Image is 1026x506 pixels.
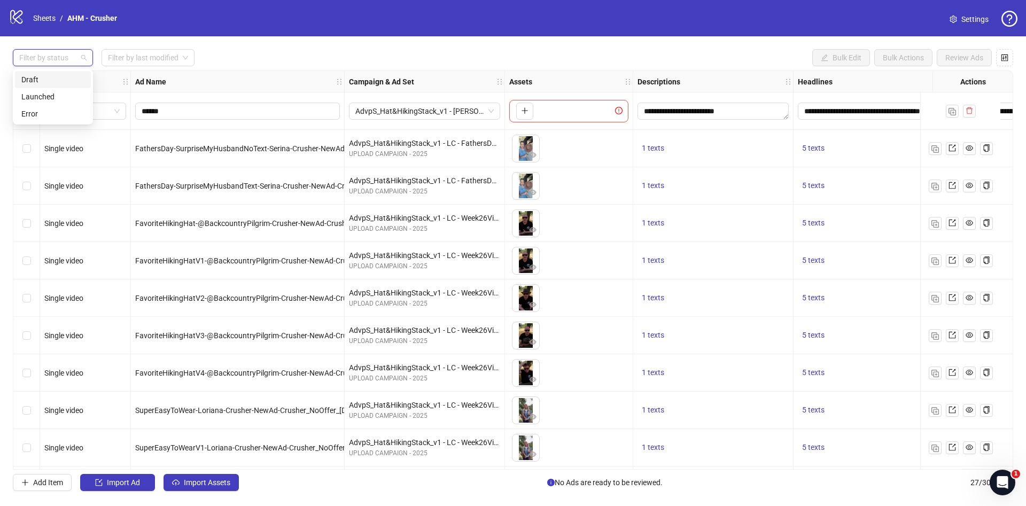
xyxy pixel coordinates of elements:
[349,212,500,224] div: AdvpS_Hat&HikingStack_v1 - LC - Week26Videos-6.24
[983,144,990,152] span: copy
[996,49,1013,66] button: Configure table settings
[135,256,603,265] span: FavoriteHikingHatV1-@BackcountryPilgrim-Crusher-NewAd-Crusher_NoOffer_[DATE] - VIDEO_9x16_Multi -...
[949,256,956,264] span: export
[812,49,870,66] button: Bulk Edit
[798,76,833,88] strong: Headlines
[135,182,614,190] span: FathersDay-SurpriseMyHusbandText-Serina-Crusher-NewAd-Crusher_NoOffer_[DATE] - VIDEO_9x16_Multi -...
[638,254,669,267] button: 1 texts
[512,285,539,312] img: Asset 1
[521,107,528,114] span: plus
[931,145,939,153] img: Duplicate
[802,443,825,451] span: 5 texts
[798,142,829,155] button: 5 texts
[13,317,40,354] div: Select row 7
[509,76,532,88] strong: Assets
[929,142,942,155] button: Duplicate
[529,263,537,271] span: eye
[798,404,829,417] button: 5 texts
[13,354,40,392] div: Select row 8
[642,219,664,227] span: 1 texts
[349,399,500,411] div: AdvpS_Hat&HikingStack_v1 - LC - Week26Videos-6.24
[929,254,942,267] button: Duplicate
[615,107,626,114] span: exclamation-circle
[526,373,539,386] button: Preview
[33,478,63,487] span: Add Item
[642,331,664,339] span: 1 texts
[941,11,997,28] a: Settings
[529,189,537,196] span: eye
[931,295,939,302] img: Duplicate
[983,219,990,227] span: copy
[638,217,669,230] button: 1 texts
[13,167,40,205] div: Select row 3
[798,217,829,230] button: 5 texts
[135,369,603,377] span: FavoriteHikingHatV4-@BackcountryPilgrim-Crusher-NewAd-Crusher_NoOffer_[DATE] - VIDEO_9x16_Multi -...
[512,434,539,461] img: Asset 1
[164,474,239,491] button: Import Assets
[949,369,956,376] span: export
[642,181,664,190] span: 1 texts
[129,78,137,85] span: holder
[638,441,669,454] button: 1 texts
[349,448,500,458] div: UPLOAD CAMPAIGN - 2025
[172,479,180,486] span: cloud-upload
[802,368,825,377] span: 5 texts
[65,12,119,24] a: AHM - Crusher
[516,103,533,120] button: Add
[512,173,539,199] img: Asset 1
[44,443,83,452] span: Single video
[966,144,973,152] span: eye
[349,373,500,384] div: UPLOAD CAMPAIGN - 2025
[529,338,537,346] span: eye
[349,186,500,197] div: UPLOAD CAMPAIGN - 2025
[931,445,939,452] img: Duplicate
[966,406,973,414] span: eye
[642,144,664,152] span: 1 texts
[983,331,990,339] span: copy
[792,78,799,85] span: holder
[349,411,500,421] div: UPLOAD CAMPAIGN - 2025
[632,78,639,85] span: holder
[529,301,537,308] span: eye
[21,108,84,120] div: Error
[1001,11,1017,27] span: question-circle
[336,78,343,85] span: holder
[13,279,40,317] div: Select row 6
[13,429,40,466] div: Select row 10
[44,219,83,228] span: Single video
[961,13,989,25] span: Settings
[13,205,40,242] div: Select row 4
[798,103,949,120] div: Edit values
[44,144,83,153] span: Single video
[31,12,58,24] a: Sheets
[966,331,973,339] span: eye
[642,368,664,377] span: 1 texts
[526,224,539,237] button: Preview
[529,226,537,233] span: eye
[949,219,956,227] span: export
[929,217,942,230] button: Duplicate
[966,219,973,227] span: eye
[15,71,91,88] div: Draft
[931,407,939,415] img: Duplicate
[949,443,956,451] span: export
[44,331,83,340] span: Single video
[1001,54,1008,61] span: control
[638,404,669,417] button: 1 texts
[983,406,990,414] span: copy
[547,477,663,488] span: No Ads are ready to be reviewed.
[802,181,825,190] span: 5 texts
[929,329,942,342] button: Duplicate
[512,397,539,424] img: Asset 1
[526,261,539,274] button: Preview
[802,406,825,414] span: 5 texts
[349,299,500,309] div: UPLOAD CAMPAIGN - 2025
[950,15,957,23] span: setting
[966,369,973,376] span: eye
[547,479,555,486] span: info-circle
[349,149,500,159] div: UPLOAD CAMPAIGN - 2025
[15,88,91,105] div: Launched
[349,287,500,299] div: AdvpS_Hat&HikingStack_v1 - LC - Week26Videos-6.24
[929,404,942,417] button: Duplicate
[503,78,511,85] span: holder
